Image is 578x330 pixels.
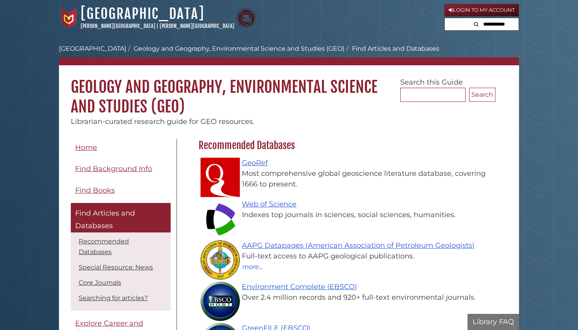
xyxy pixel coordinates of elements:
a: Find Articles and Databases [71,203,171,232]
a: Login to My Account [444,4,519,17]
a: Home [71,139,171,157]
a: AAPG Datapages (American Association of Petroleum Geologists) [242,241,475,250]
a: Searching for articles? [79,294,148,302]
a: Geology and Geography, Environmental Science and Studies (GEO) [134,45,344,52]
a: [GEOGRAPHIC_DATA] [59,45,126,52]
img: Calvin University [59,8,79,28]
div: Over 2.4 million records and 920+ full-text environmental journals. [206,292,491,303]
a: GeoRef [242,159,268,167]
button: more... [242,262,263,272]
span: Find Books [75,186,115,195]
a: [PERSON_NAME][GEOGRAPHIC_DATA] [160,23,234,29]
button: Search [471,18,481,29]
div: Indexes top journals in sciences, social sciences, humanities. [206,210,491,220]
a: [PERSON_NAME][GEOGRAPHIC_DATA] [81,23,155,29]
h1: Geology and Geography, Environmental Science and Studies (GEO) [59,65,519,116]
span: | [156,23,158,29]
a: Recommended Databases [79,238,129,256]
div: Most comprehensive global geoscience literature database, covering 1666 to present. [206,168,491,190]
a: Special Resource: News [79,264,153,271]
a: [GEOGRAPHIC_DATA] [81,5,204,22]
a: Environment Complete (EBSCO) [242,282,357,291]
span: Librarian-curated research guide for GEO resources. [71,117,254,126]
button: Library FAQ [468,314,519,330]
a: Find Books [71,182,171,199]
a: Web of Science [242,200,296,208]
span: Find Background Info [75,164,152,173]
li: Find Articles and Databases [344,44,439,53]
h2: Recommended Databases [195,139,495,152]
img: Calvin Theological Seminary [236,8,256,28]
span: Find Articles and Databases [75,209,135,230]
a: Core Journals [79,279,121,286]
button: Search [469,88,495,102]
a: Find Background Info [71,160,171,178]
i: Search [474,22,479,27]
nav: breadcrumb [59,44,519,65]
div: Full-text access to AAPG geological publications. [206,251,491,262]
span: Home [75,143,97,152]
